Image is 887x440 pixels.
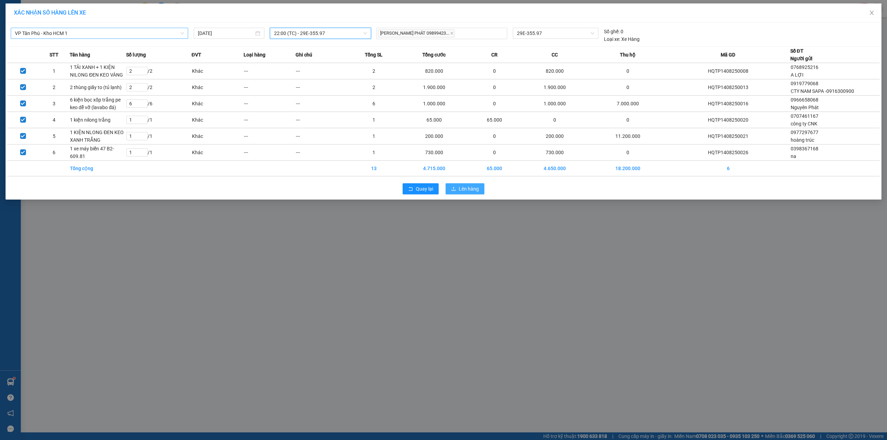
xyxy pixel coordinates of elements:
span: 0966658068 [791,97,818,103]
td: / 2 [126,63,192,79]
td: 6 [666,161,790,176]
span: Lên hàng [459,185,479,193]
span: Mã đơn: HQTP1408250021 [3,37,106,46]
td: 0 [589,144,666,161]
td: 1 [348,144,400,161]
td: 0 [589,63,666,79]
td: --- [244,112,296,128]
td: 2 thùng giấy to (tủ lạnh) [70,79,126,96]
span: Thu hộ [620,51,635,59]
td: 1 KIỆN NLONG ĐEN KEO XANH TRẮNG [70,128,126,144]
td: 65.000 [468,112,520,128]
td: --- [296,144,348,161]
span: CC [552,51,558,59]
td: 1.000.000 [520,96,589,112]
td: --- [296,63,348,79]
span: STT [50,51,59,59]
span: Nguyên Phát [791,105,819,110]
span: close [869,10,875,16]
td: 0 [520,112,589,128]
td: / 6 [126,96,192,112]
td: --- [244,79,296,96]
td: --- [296,128,348,144]
td: 1 xe máy biển 47 B2-609.81 [70,144,126,161]
button: rollbackQuay lại [403,183,439,194]
td: 6 [38,144,70,161]
td: 200.000 [520,128,589,144]
div: Số ĐT Người gửi [790,47,813,62]
td: --- [296,96,348,112]
div: Xe Hàng [604,35,640,43]
td: --- [296,79,348,96]
td: 1.900.000 [400,79,468,96]
td: --- [296,112,348,128]
td: / 1 [126,128,192,144]
button: uploadLên hàng [446,183,484,194]
td: / 1 [126,112,192,128]
span: ĐVT [192,51,201,59]
span: 0919779068 [791,81,818,86]
td: 6 kiện bọc xốp trắng pe keo dễ vỡ (lavabo đá) [70,96,126,112]
td: Khác [192,112,244,128]
td: HQTP1408250020 [666,112,790,128]
td: 730.000 [400,144,468,161]
td: 1 TẢI XANH + 1 KIỆN NILONG ĐEN KEO VÀNG [70,63,126,79]
strong: PHIẾU DÁN LÊN HÀNG [46,3,137,12]
span: Tên hàng [70,51,90,59]
span: VP Tân Phú - Kho HCM 1 [15,28,184,38]
td: Khác [192,96,244,112]
td: 7.000.000 [589,96,666,112]
td: --- [244,63,296,79]
span: [PERSON_NAME] PHÁT 09899423... [378,29,455,37]
td: 0 [589,112,666,128]
span: CR [491,51,498,59]
button: Close [862,3,881,23]
span: Ghi chú [296,51,312,59]
span: CTY NAM SAPA -0916300900 [791,88,854,94]
td: 1 kiện nilong trắng [70,112,126,128]
span: 22:00 (TC) - 29E-355.97 [274,28,367,38]
td: 6 [348,96,400,112]
td: --- [244,128,296,144]
td: 5 [38,128,70,144]
td: 4.715.000 [400,161,468,176]
span: Số ghế: [604,28,620,35]
td: --- [244,96,296,112]
span: na [791,153,796,159]
span: Loại hàng [244,51,265,59]
span: công ty CNK [791,121,817,126]
span: 0977297677 [791,130,818,135]
td: 1.900.000 [520,79,589,96]
td: 0 [589,79,666,96]
span: upload [451,186,456,192]
td: / 1 [126,144,192,161]
span: 0398367168 [791,146,818,151]
strong: CSKH: [19,15,37,21]
td: / 2 [126,79,192,96]
input: 14/08/2025 [198,29,254,37]
span: Quay lại [416,185,433,193]
td: 1 [348,128,400,144]
span: Số lượng [126,51,146,59]
td: 1.000.000 [400,96,468,112]
span: 0768925216 [791,64,818,70]
span: [PHONE_NUMBER] [3,15,53,27]
td: HQTP1408250016 [666,96,790,112]
span: rollback [408,186,413,192]
td: 4.650.000 [520,161,589,176]
span: Tổng SL [365,51,383,59]
td: 820.000 [400,63,468,79]
span: 0707461167 [791,113,818,119]
span: close [450,32,454,35]
td: 1 [348,112,400,128]
td: Khác [192,79,244,96]
td: 2 [348,63,400,79]
td: 0 [468,63,520,79]
td: Khác [192,63,244,79]
td: 0 [468,79,520,96]
td: 2 [38,79,70,96]
span: 29E-355.97 [517,28,594,38]
td: 65.000 [400,112,468,128]
span: Tổng cước [422,51,446,59]
td: HQTP1408250021 [666,128,790,144]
